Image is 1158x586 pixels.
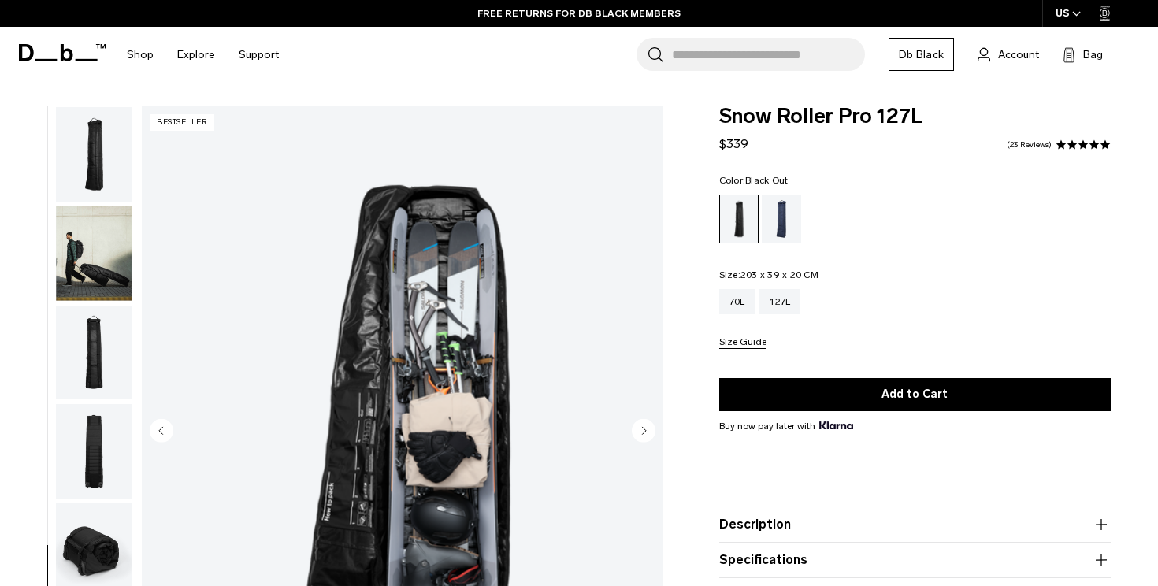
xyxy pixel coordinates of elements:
span: Bag [1083,46,1103,63]
span: $339 [719,136,748,151]
a: 23 reviews [1007,141,1052,149]
button: Snow_roller_pro_black_out_new_db1.png [55,106,133,202]
button: Snow_roller_pro_black_out_new_db8.png [55,403,133,499]
a: 70L [719,289,755,314]
img: {"height" => 20, "alt" => "Klarna"} [819,421,853,429]
img: Snow_roller_pro_black_out_new_db9.png [56,306,132,400]
legend: Color: [719,176,789,185]
button: Previous slide [150,418,173,445]
button: Snow_roller_pro_black_out_new_db10.png [55,206,133,302]
a: Black Out [719,195,759,243]
span: Account [998,46,1039,63]
img: Snow_roller_pro_black_out_new_db8.png [56,404,132,499]
a: Blue Hour [762,195,801,243]
p: Bestseller [150,114,214,131]
img: Snow_roller_pro_black_out_new_db1.png [56,107,132,202]
a: Explore [177,27,215,83]
button: Size Guide [719,337,766,349]
a: Account [978,45,1039,64]
a: Db Black [889,38,954,71]
button: Snow_roller_pro_black_out_new_db9.png [55,305,133,401]
a: Support [239,27,279,83]
legend: Size: [719,270,818,280]
a: FREE RETURNS FOR DB BLACK MEMBERS [477,6,681,20]
button: Bag [1063,45,1103,64]
a: 127L [759,289,800,314]
button: Next slide [632,418,655,445]
span: Buy now pay later with [719,419,853,433]
button: Specifications [719,551,1111,569]
button: Add to Cart [719,378,1111,411]
span: Snow Roller Pro 127L [719,106,1111,127]
a: Shop [127,27,154,83]
span: Black Out [745,175,788,186]
span: 203 x 39 x 20 CM [740,269,818,280]
button: Description [719,515,1111,534]
img: Snow_roller_pro_black_out_new_db10.png [56,206,132,301]
nav: Main Navigation [115,27,291,83]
